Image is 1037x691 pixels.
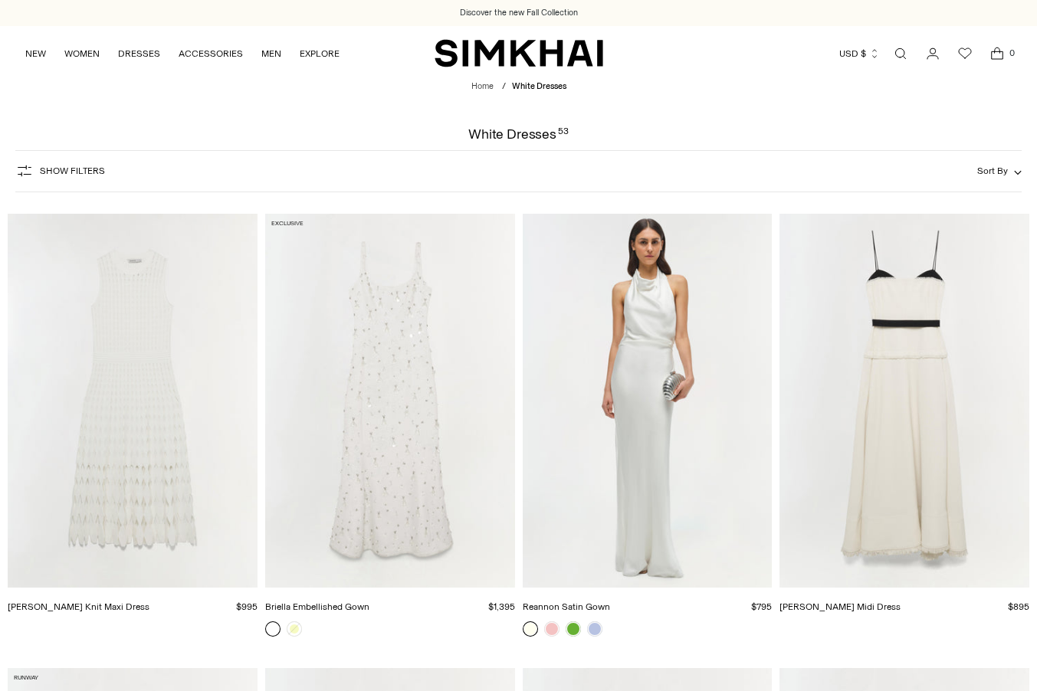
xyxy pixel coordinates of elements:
a: [PERSON_NAME] Knit Maxi Dress [8,601,149,612]
span: $895 [1008,601,1029,612]
a: EXPLORE [300,37,340,70]
span: $1,395 [488,601,515,612]
div: / [502,80,506,93]
button: Sort By [977,162,1022,179]
div: 53 [558,127,569,141]
a: ACCESSORIES [179,37,243,70]
nav: breadcrumbs [471,80,566,93]
a: [PERSON_NAME] Midi Dress [779,601,901,612]
a: MEN [261,37,281,70]
span: 0 [1005,46,1019,60]
button: USD $ [839,37,880,70]
a: Go to the account page [917,38,948,69]
a: Briella Embellished Gown [265,214,515,588]
span: Sort By [977,165,1008,176]
a: Zyla Knit Maxi Dress [8,214,258,588]
a: Open cart modal [982,38,1012,69]
span: Show Filters [40,165,105,176]
a: Home [471,81,494,91]
span: $795 [751,601,772,612]
a: Briella Embellished Gown [265,601,369,612]
a: Discover the new Fall Collection [460,7,578,19]
button: Show Filters [15,159,105,183]
a: Reannon Satin Gown [523,214,773,588]
a: Quinlin Midi Dress [779,214,1029,588]
span: White Dresses [512,81,566,91]
a: SIMKHAI [435,38,603,68]
span: $995 [236,601,258,612]
a: NEW [25,37,46,70]
a: WOMEN [64,37,100,70]
a: Reannon Satin Gown [523,601,610,612]
a: DRESSES [118,37,160,70]
h1: White Dresses [468,127,569,141]
a: Open search modal [885,38,916,69]
a: Wishlist [950,38,980,69]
